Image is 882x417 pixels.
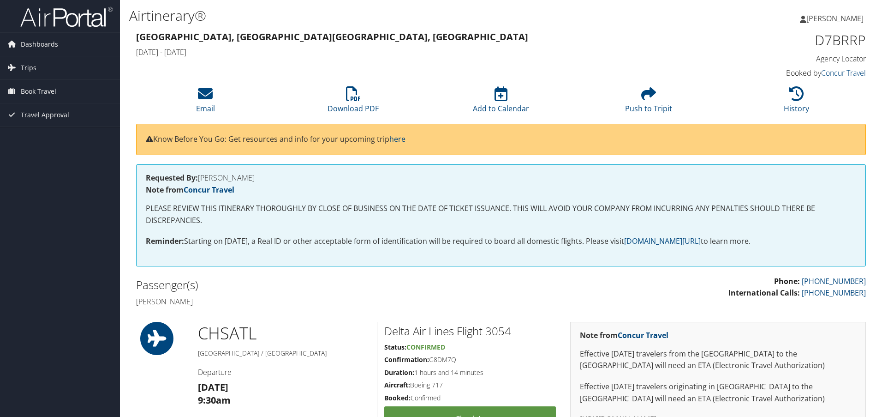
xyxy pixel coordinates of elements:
h1: Airtinerary® [129,6,625,25]
strong: Note from [146,185,234,195]
a: Email [196,91,215,114]
p: Effective [DATE] travelers from the [GEOGRAPHIC_DATA] to the [GEOGRAPHIC_DATA] will need an ETA (... [580,348,856,372]
span: Dashboards [21,33,58,56]
a: Concur Travel [184,185,234,195]
h1: D7BRRP [694,30,866,50]
strong: Duration: [384,368,414,377]
p: PLEASE REVIEW THIS ITINERARY THOROUGHLY BY CLOSE OF BUSINESS ON THE DATE OF TICKET ISSUANCE. THIS... [146,203,856,226]
span: Confirmed [406,343,445,351]
span: [PERSON_NAME] [806,13,864,24]
h4: Departure [198,367,370,377]
a: Download PDF [328,91,379,114]
strong: Confirmation: [384,355,429,364]
a: here [389,134,405,144]
strong: Note from [580,330,668,340]
p: Starting on [DATE], a Real ID or other acceptable form of identification will be required to boar... [146,236,856,248]
h5: Boeing 717 [384,381,556,390]
strong: Status: [384,343,406,351]
strong: Booked: [384,393,411,402]
h4: Booked by [694,68,866,78]
span: Trips [21,56,36,79]
strong: Requested By: [146,173,198,183]
a: [PERSON_NAME] [800,5,873,32]
span: Book Travel [21,80,56,103]
strong: [GEOGRAPHIC_DATA], [GEOGRAPHIC_DATA] [GEOGRAPHIC_DATA], [GEOGRAPHIC_DATA] [136,30,528,43]
strong: [DATE] [198,381,228,393]
h4: [DATE] - [DATE] [136,47,680,57]
strong: Reminder: [146,236,184,246]
a: Push to Tripit [625,91,672,114]
h2: Delta Air Lines Flight 3054 [384,323,556,339]
h4: [PERSON_NAME] [146,174,856,181]
strong: Phone: [774,276,800,286]
h4: [PERSON_NAME] [136,296,494,307]
p: Effective [DATE] travelers originating in [GEOGRAPHIC_DATA] to the [GEOGRAPHIC_DATA] will need an... [580,381,856,405]
a: [PHONE_NUMBER] [802,276,866,286]
h5: 1 hours and 14 minutes [384,368,556,377]
a: Concur Travel [821,68,866,78]
a: [PHONE_NUMBER] [802,288,866,298]
a: Concur Travel [618,330,668,340]
p: Know Before You Go: Get resources and info for your upcoming trip [146,133,856,145]
a: [DOMAIN_NAME][URL] [624,236,701,246]
a: Add to Calendar [473,91,529,114]
h1: CHS ATL [198,322,370,345]
h2: Passenger(s) [136,277,494,293]
strong: Aircraft: [384,381,410,389]
span: Travel Approval [21,103,69,127]
strong: International Calls: [728,288,800,298]
a: History [784,91,809,114]
h5: [GEOGRAPHIC_DATA] / [GEOGRAPHIC_DATA] [198,349,370,358]
img: airportal-logo.png [20,6,113,28]
h5: Confirmed [384,393,556,403]
h4: Agency Locator [694,54,866,64]
h5: G8DM7Q [384,355,556,364]
strong: 9:30am [198,394,231,406]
